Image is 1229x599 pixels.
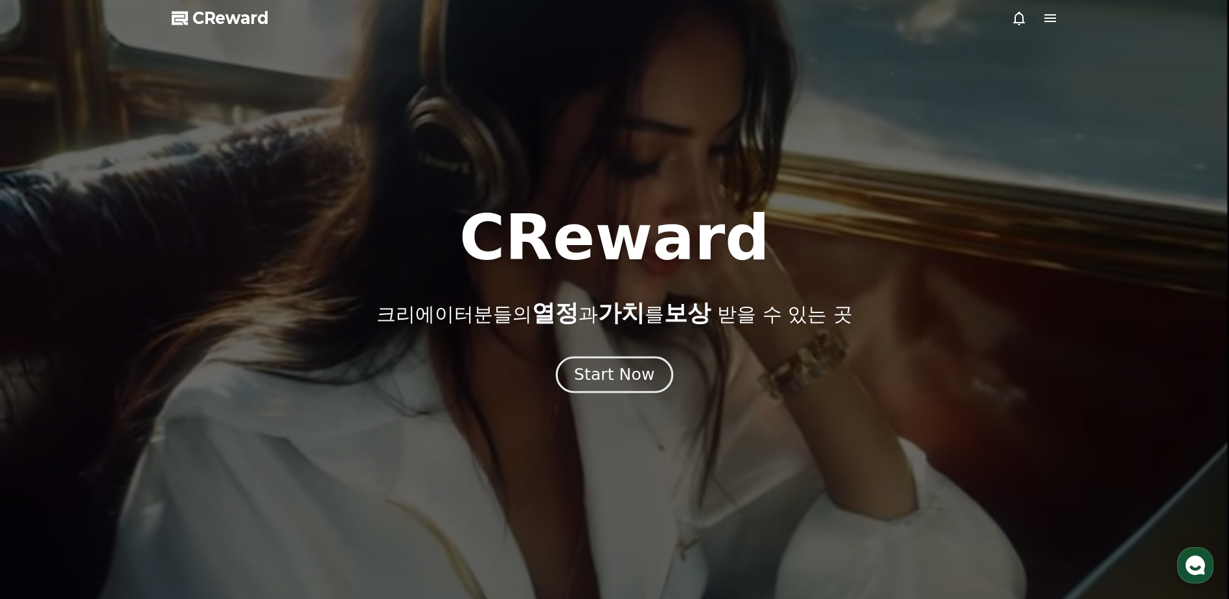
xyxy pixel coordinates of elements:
[4,411,86,443] a: 홈
[556,357,673,393] button: Start Now
[459,207,770,269] h1: CReward
[664,299,711,326] span: 보상
[598,299,645,326] span: 가치
[574,364,654,386] div: Start Now
[192,8,269,29] span: CReward
[41,430,49,441] span: 홈
[172,8,269,29] a: CReward
[119,431,134,441] span: 대화
[376,300,852,326] p: 크리에이터분들의 과 를 받을 수 있는 곳
[558,370,671,382] a: Start Now
[86,411,167,443] a: 대화
[167,411,249,443] a: 설정
[200,430,216,441] span: 설정
[532,299,579,326] span: 열정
